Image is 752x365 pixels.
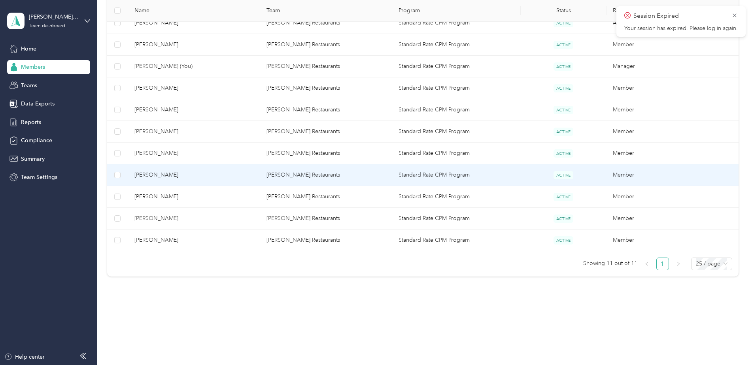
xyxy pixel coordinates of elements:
[691,258,732,270] div: Page Size
[128,56,260,77] td: Brian Anderson (You)
[134,62,254,71] span: [PERSON_NAME] (You)
[128,77,260,99] td: Alfredo Velasco
[134,8,254,14] span: Name
[392,34,521,56] td: Standard Rate CPM Program
[554,193,573,201] span: ACTIVE
[29,24,65,28] div: Team dashboard
[4,353,45,361] button: Help center
[607,77,739,99] td: Member
[260,164,392,186] td: Munson Restaurants
[128,208,260,230] td: Helena Gerardi
[554,62,573,71] span: ACTIVE
[128,230,260,251] td: Joe Tripodi
[392,186,521,208] td: Standard Rate CPM Program
[21,118,41,126] span: Reports
[134,84,254,92] span: [PERSON_NAME]
[260,121,392,143] td: Munson Restaurants
[134,214,254,223] span: [PERSON_NAME]
[607,208,739,230] td: Member
[554,19,573,27] span: ACTIVE
[607,56,739,77] td: Manager
[583,258,637,269] span: Showing 11 out of 11
[260,230,392,251] td: Munson Restaurants
[554,236,573,245] span: ACTIVE
[392,56,521,77] td: Standard Rate CPM Program
[128,164,260,186] td: Adam Wasik
[554,149,573,158] span: ACTIVE
[392,121,521,143] td: Standard Rate CPM Program
[260,77,392,99] td: Munson Restaurants
[128,34,260,56] td: Martin Jacoub
[128,186,260,208] td: Juan Feliciano
[624,25,738,32] p: Your session has expired. Please log in again.
[21,155,45,163] span: Summary
[260,99,392,121] td: Munson Restaurants
[260,186,392,208] td: Munson Restaurants
[21,100,55,108] span: Data Exports
[260,56,392,77] td: Munson Restaurants
[260,12,392,34] td: Munson Restaurants
[134,19,254,27] span: [PERSON_NAME]
[607,143,739,164] td: Member
[607,164,739,186] td: Member
[134,105,254,114] span: [PERSON_NAME]
[392,143,521,164] td: Standard Rate CPM Program
[134,127,254,136] span: [PERSON_NAME]
[21,81,37,90] span: Teams
[641,258,653,270] li: Previous Page
[672,258,685,270] li: Next Page
[656,258,669,270] li: 1
[21,136,52,145] span: Compliance
[676,262,681,266] span: right
[134,192,254,201] span: [PERSON_NAME]
[392,12,521,34] td: Standard Rate CPM Program
[607,230,739,251] td: Member
[554,171,573,179] span: ACTIVE
[607,12,739,34] td: Account Owner
[29,13,78,21] div: [PERSON_NAME] Restaurants
[392,77,521,99] td: Standard Rate CPM Program
[260,208,392,230] td: Munson Restaurants
[607,34,739,56] td: Member
[21,173,57,181] span: Team Settings
[554,128,573,136] span: ACTIVE
[128,99,260,121] td: Jackie Farr
[644,262,649,266] span: left
[554,214,573,223] span: ACTIVE
[657,258,669,270] a: 1
[641,258,653,270] button: left
[554,41,573,49] span: ACTIVE
[392,230,521,251] td: Standard Rate CPM Program
[128,121,260,143] td: Nicole Basciano
[392,164,521,186] td: Standard Rate CPM Program
[134,149,254,158] span: [PERSON_NAME]
[392,208,521,230] td: Standard Rate CPM Program
[554,84,573,92] span: ACTIVE
[607,121,739,143] td: Member
[21,45,36,53] span: Home
[672,258,685,270] button: right
[134,236,254,245] span: [PERSON_NAME]
[708,321,752,365] iframe: Everlance-gr Chat Button Frame
[554,106,573,114] span: ACTIVE
[607,186,739,208] td: Member
[134,40,254,49] span: [PERSON_NAME]
[134,171,254,179] span: [PERSON_NAME]
[260,143,392,164] td: Munson Restaurants
[260,34,392,56] td: Munson Restaurants
[633,11,726,21] p: Session Expired
[696,258,727,270] span: 25 / page
[392,99,521,121] td: Standard Rate CPM Program
[21,63,45,71] span: Members
[128,143,260,164] td: Tony Ray
[128,12,260,34] td: Jack Litman
[607,99,739,121] td: Member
